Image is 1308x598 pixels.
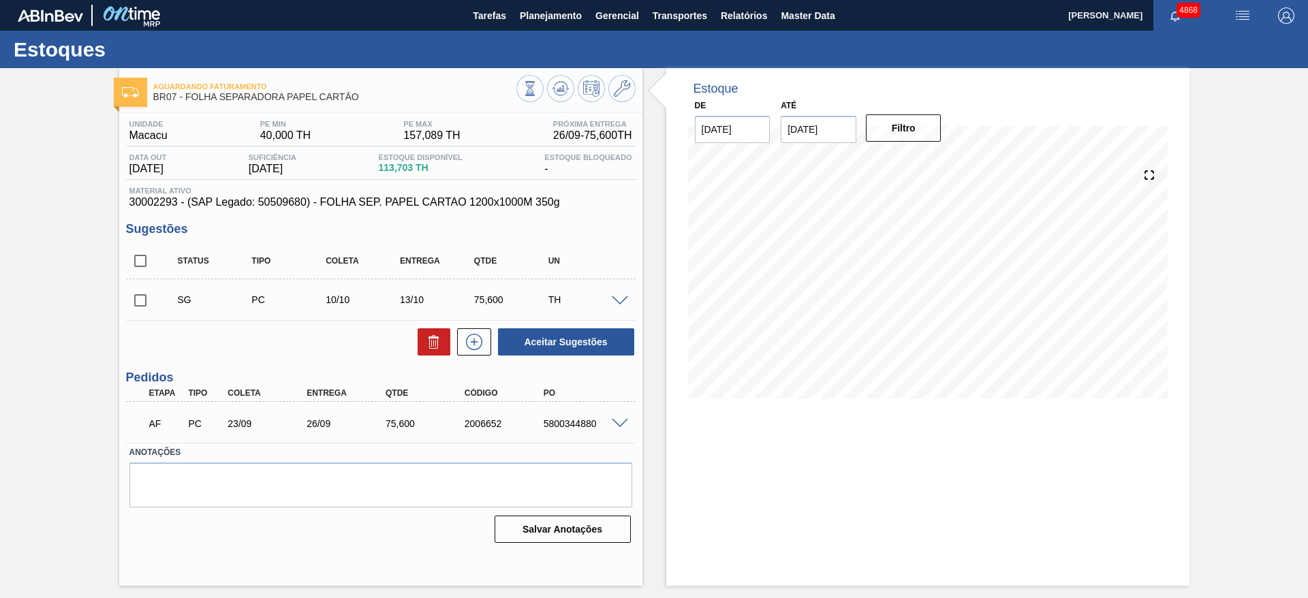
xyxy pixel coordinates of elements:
[129,443,632,462] label: Anotações
[781,101,796,110] label: Até
[249,153,296,161] span: Suficiência
[146,409,187,439] div: Aguardando Faturamento
[721,7,767,24] span: Relatórios
[495,516,631,543] button: Salvar Anotações
[578,75,605,102] button: Programar Estoque
[547,75,574,102] button: Atualizar Gráfico
[1278,7,1294,24] img: Logout
[322,256,405,266] div: Coleta
[129,129,168,142] span: Macacu
[249,163,296,175] span: [DATE]
[153,82,516,91] span: Aguardando Faturamento
[129,120,168,128] span: Unidade
[1153,6,1197,25] button: Notificações
[545,294,627,305] div: TH
[129,163,167,175] span: [DATE]
[260,120,311,128] span: PE MIN
[322,294,405,305] div: 10/10/2025
[781,7,835,24] span: Master Data
[126,371,636,385] h3: Pedidos
[382,418,471,429] div: 75,600
[1177,3,1200,18] span: 4868
[18,10,83,22] img: TNhmsLtSVTkK8tSr43FrP2fwEKptu5GPRR3wAAAABJRU5ErkJggg==
[461,418,550,429] div: 2006652
[545,256,627,266] div: UN
[520,7,582,24] span: Planejamento
[260,129,311,142] span: 40,000 TH
[303,388,392,398] div: Entrega
[608,75,636,102] button: Ir ao Master Data / Geral
[473,7,506,24] span: Tarefas
[498,328,634,356] button: Aceitar Sugestões
[595,7,639,24] span: Gerencial
[781,116,856,143] input: dd/mm/yyyy
[450,328,491,356] div: Nova sugestão
[146,388,187,398] div: Etapa
[544,153,632,161] span: Estoque Bloqueado
[153,92,516,102] span: BR07 - FOLHA SEPARADORA PAPEL CARTÃO
[396,256,479,266] div: Entrega
[185,418,225,429] div: Pedido de Compra
[516,75,544,102] button: Visão Geral dos Estoques
[695,101,706,110] label: De
[695,116,770,143] input: dd/mm/yyyy
[122,87,139,97] img: Ícone
[129,153,167,161] span: Data out
[553,120,632,128] span: Próxima Entrega
[129,187,632,195] span: Material ativo
[540,418,629,429] div: 5800344880
[185,388,225,398] div: Tipo
[126,222,636,236] h3: Sugestões
[149,418,183,429] p: AF
[379,153,463,161] span: Estoque Disponível
[403,129,460,142] span: 157,089 TH
[694,82,738,96] div: Estoque
[174,294,257,305] div: Sugestão Criada
[248,294,330,305] div: Pedido de Compra
[379,163,463,173] span: 113,703 TH
[461,388,550,398] div: Código
[396,294,479,305] div: 13/10/2025
[224,418,313,429] div: 23/09/2025
[248,256,330,266] div: Tipo
[553,129,632,142] span: 26/09 - 75,600 TH
[471,294,553,305] div: 75,600
[303,418,392,429] div: 26/09/2025
[14,42,255,57] h1: Estoques
[653,7,707,24] span: Transportes
[403,120,460,128] span: PE MAX
[129,196,632,208] span: 30002293 - (SAP Legado: 50509680) - FOLHA SEP. PAPEL CARTAO 1200x1000M 350g
[541,153,635,175] div: -
[471,256,553,266] div: Qtde
[224,388,313,398] div: Coleta
[540,388,629,398] div: PO
[174,256,257,266] div: Status
[491,327,636,357] div: Aceitar Sugestões
[866,114,941,142] button: Filtro
[1234,7,1251,24] img: userActions
[411,328,450,356] div: Excluir Sugestões
[382,388,471,398] div: Qtde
